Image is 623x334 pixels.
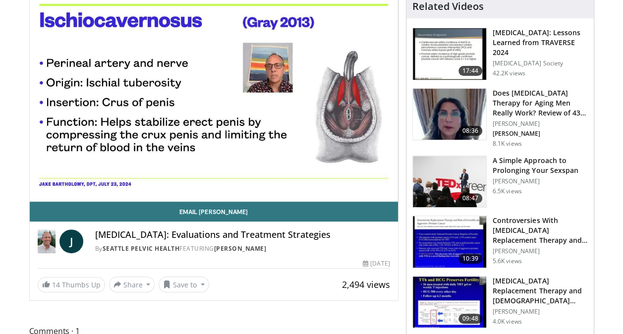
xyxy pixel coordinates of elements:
[413,28,486,80] img: 1317c62a-2f0d-4360-bee0-b1bff80fed3c.150x105_q85_crop-smart_upscale.jpg
[413,156,486,208] img: c4bd4661-e278-4c34-863c-57c104f39734.150x105_q85_crop-smart_upscale.jpg
[493,216,588,245] h3: Controversies With [MEDICAL_DATA] Replacement Therapy and [MEDICAL_DATA] Can…
[159,277,209,292] button: Save to
[493,59,588,67] p: [MEDICAL_DATA] Society
[412,88,588,148] a: 08:36 Does [MEDICAL_DATA] Therapy for Aging Men Really Work? Review of 43 St… [PERSON_NAME] [PERS...
[493,120,588,128] p: [PERSON_NAME]
[458,254,482,264] span: 10:39
[458,314,482,324] span: 09:48
[413,89,486,140] img: 4d4bce34-7cbb-4531-8d0c-5308a71d9d6c.150x105_q85_crop-smart_upscale.jpg
[493,28,588,57] h3: [MEDICAL_DATA]: Lessons Learned from TRAVERSE 2024
[103,244,180,253] a: Seattle Pelvic Health
[30,202,398,222] a: Email [PERSON_NAME]
[214,244,267,253] a: [PERSON_NAME]
[95,229,390,240] h4: [MEDICAL_DATA]: Evaluations and Treatment Strategies
[413,216,486,268] img: 418933e4-fe1c-4c2e-be56-3ce3ec8efa3b.150x105_q85_crop-smart_upscale.jpg
[493,257,522,265] p: 5.6K views
[493,130,588,138] p: [PERSON_NAME]
[493,69,525,77] p: 42.2K views
[493,88,588,118] h3: Does [MEDICAL_DATA] Therapy for Aging Men Really Work? Review of 43 St…
[493,187,522,195] p: 6.5K views
[342,278,390,290] span: 2,494 views
[412,156,588,208] a: 08:47 A Simple Approach to Prolonging Your Sexspan [PERSON_NAME] 6.5K views
[109,277,155,292] button: Share
[458,126,482,136] span: 08:36
[412,276,588,329] a: 09:48 [MEDICAL_DATA] Replacement Therapy and [DEMOGRAPHIC_DATA] Fertility [PERSON_NAME] 4.0K views
[493,276,588,306] h3: [MEDICAL_DATA] Replacement Therapy and [DEMOGRAPHIC_DATA] Fertility
[38,277,105,292] a: 14 Thumbs Up
[493,177,588,185] p: [PERSON_NAME]
[59,229,83,253] a: J
[412,216,588,268] a: 10:39 Controversies With [MEDICAL_DATA] Replacement Therapy and [MEDICAL_DATA] Can… [PERSON_NAME]...
[38,229,56,253] img: Seattle Pelvic Health
[493,247,588,255] p: [PERSON_NAME]
[412,28,588,80] a: 17:44 [MEDICAL_DATA]: Lessons Learned from TRAVERSE 2024 [MEDICAL_DATA] Society 42.2K views
[493,318,522,326] p: 4.0K views
[95,244,390,253] div: By FEATURING
[493,140,522,148] p: 8.1K views
[493,156,588,175] h3: A Simple Approach to Prolonging Your Sexspan
[493,308,588,316] p: [PERSON_NAME]
[458,193,482,203] span: 08:47
[458,66,482,76] span: 17:44
[413,277,486,328] img: 58e29ddd-d015-4cd9-bf96-f28e303b730c.150x105_q85_crop-smart_upscale.jpg
[412,0,484,12] h4: Related Videos
[363,259,390,268] div: [DATE]
[52,280,60,289] span: 14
